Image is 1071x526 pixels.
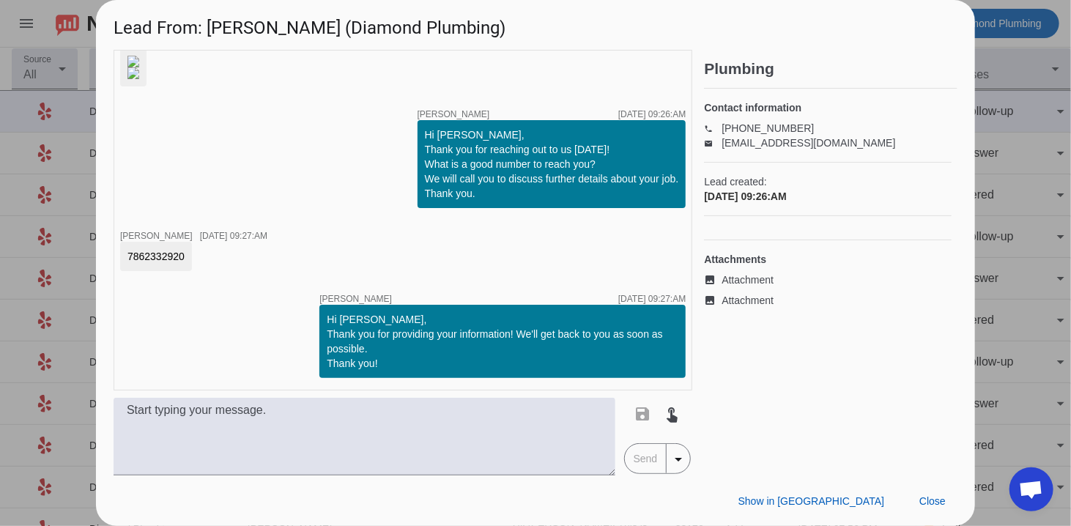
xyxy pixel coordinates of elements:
mat-icon: image [704,295,722,306]
a: [PHONE_NUMBER] [722,122,814,134]
h2: Plumbing [704,62,957,76]
img: 6T04GKsLkRiWvoEbRpapyg [127,56,139,67]
span: [PERSON_NAME] [120,231,193,241]
a: [EMAIL_ADDRESS][DOMAIN_NAME] [722,137,895,149]
mat-icon: email [704,139,722,147]
h4: Attachments [704,252,952,267]
mat-icon: arrow_drop_down [670,451,687,468]
span: Show in [GEOGRAPHIC_DATA] [738,495,884,507]
div: Hi [PERSON_NAME], Thank you for providing your information! We'll get back to you as soon as poss... [327,312,678,371]
div: Open chat [1009,467,1053,511]
a: Attachment [704,273,952,287]
div: [DATE] 09:26:AM [704,189,952,204]
div: [DATE] 09:27:AM [618,295,686,303]
a: Attachment [704,293,952,308]
mat-icon: phone [704,125,722,132]
span: Attachment [722,273,774,287]
span: [PERSON_NAME] [319,295,392,303]
span: Close [919,495,946,507]
span: Lead created: [704,174,952,189]
mat-icon: image [704,274,722,286]
button: Show in [GEOGRAPHIC_DATA] [727,488,896,514]
span: [PERSON_NAME] [418,110,490,119]
div: [DATE] 09:27:AM [200,231,267,240]
div: [DATE] 09:26:AM [618,110,686,119]
button: Close [908,488,957,514]
img: drUBsYwmLQYHLFgg5JS-tQ [127,67,139,79]
h4: Contact information [704,100,952,115]
div: Hi [PERSON_NAME], Thank you for reaching out to us [DATE]! What is a good number to reach you? We... [425,127,679,201]
span: Attachment [722,293,774,308]
mat-icon: touch_app [664,405,681,423]
div: 7862332920 [127,249,185,264]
